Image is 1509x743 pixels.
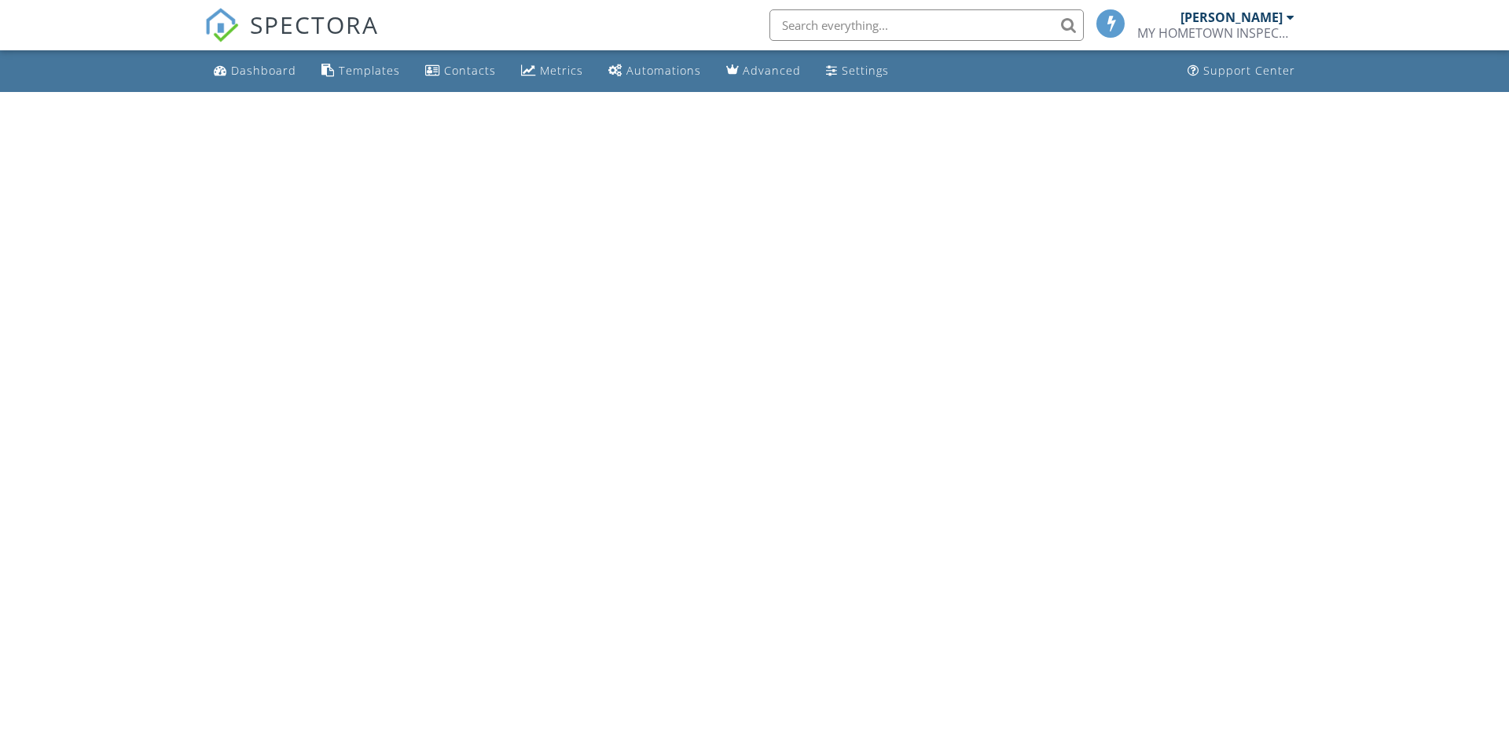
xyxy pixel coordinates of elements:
[419,57,502,86] a: Contacts
[769,9,1084,41] input: Search everything...
[1180,9,1283,25] div: [PERSON_NAME]
[720,57,807,86] a: Advanced
[204,8,239,42] img: The Best Home Inspection Software - Spectora
[842,63,889,78] div: Settings
[515,57,589,86] a: Metrics
[540,63,583,78] div: Metrics
[250,8,379,41] span: SPECTORA
[820,57,895,86] a: Settings
[207,57,303,86] a: Dashboard
[444,63,496,78] div: Contacts
[339,63,400,78] div: Templates
[231,63,296,78] div: Dashboard
[743,63,801,78] div: Advanced
[204,21,379,54] a: SPECTORA
[1137,25,1294,41] div: MY HOMETOWN INSPECTIONS, LLC
[315,57,406,86] a: Templates
[626,63,701,78] div: Automations
[1181,57,1302,86] a: Support Center
[602,57,707,86] a: Automations (Basic)
[1203,63,1295,78] div: Support Center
